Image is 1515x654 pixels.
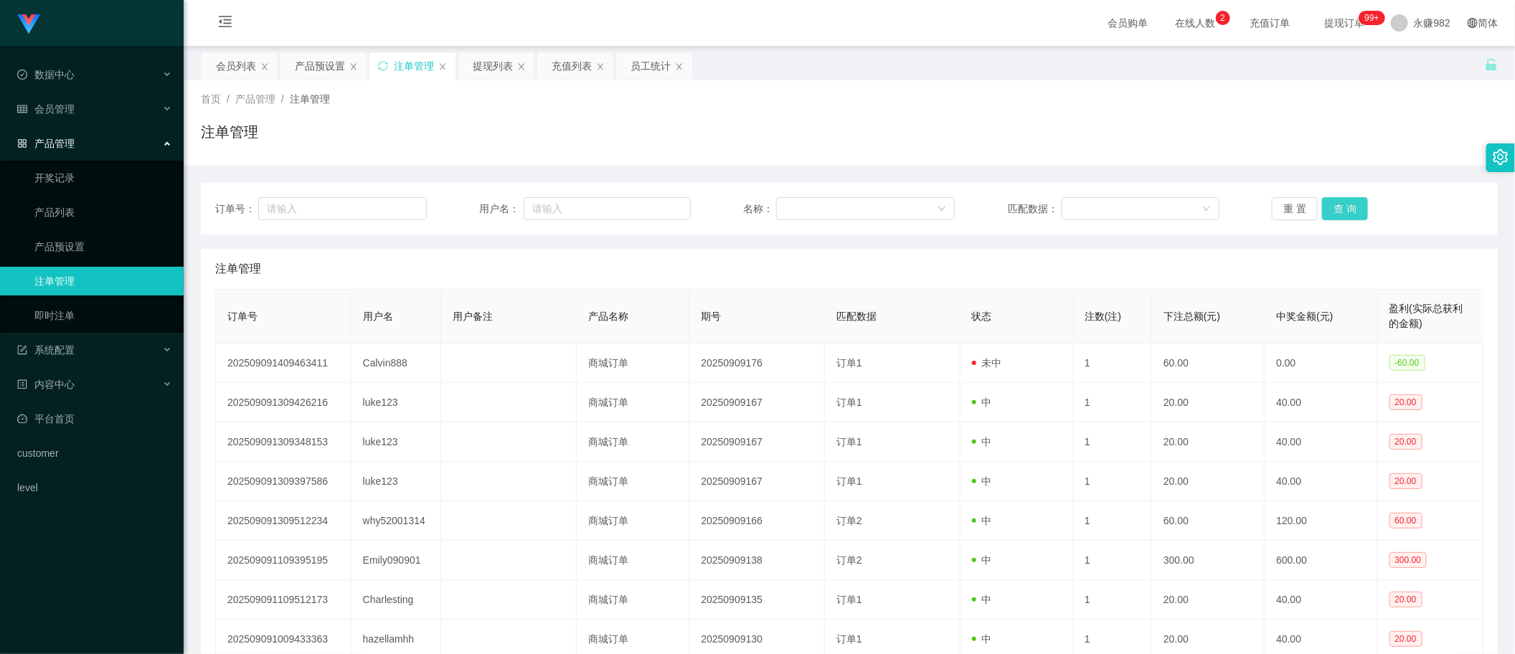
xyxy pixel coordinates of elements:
[17,103,75,115] span: 会员管理
[17,345,27,355] i: 图标: form
[17,404,172,433] a: 图标: dashboard平台首页
[689,501,825,541] td: 20250909166
[972,633,992,645] span: 中
[351,462,442,501] td: luke123
[235,93,275,105] span: 产品管理
[227,311,258,322] span: 订单号
[1169,18,1223,28] span: 在线人数
[577,501,689,541] td: 商城订单
[1265,541,1377,580] td: 600.00
[1468,18,1478,28] i: 图标: global
[351,580,442,620] td: Charlesting
[201,121,258,143] h1: 注单管理
[836,436,862,447] span: 订单1
[1389,434,1422,450] span: 20.00
[836,357,862,369] span: 订单1
[34,198,172,227] a: 产品列表
[689,422,825,462] td: 20250909167
[1152,580,1265,620] td: 20.00
[295,52,345,80] div: 产品预设置
[972,475,992,487] span: 中
[1389,552,1427,568] span: 300.00
[972,436,992,447] span: 中
[479,202,524,217] span: 用户名：
[836,633,862,645] span: 订单1
[215,202,258,217] span: 订单号：
[1265,580,1377,620] td: 40.00
[1152,383,1265,422] td: 20.00
[836,475,862,487] span: 订单1
[1073,541,1152,580] td: 1
[689,383,825,422] td: 20250909167
[351,501,442,541] td: why52001314
[1265,343,1377,383] td: 0.00
[1220,11,1225,25] p: 2
[1152,501,1265,541] td: 60.00
[216,501,351,541] td: 202509091309512234
[351,541,442,580] td: Emily090901
[938,204,946,214] i: 图标: down
[1485,58,1498,71] i: 图标: unlock
[17,138,75,149] span: 产品管理
[1265,501,1377,541] td: 120.00
[17,439,172,468] a: customer
[34,301,172,330] a: 即时注单
[1073,383,1152,422] td: 1
[349,62,358,71] i: 图标: close
[577,580,689,620] td: 商城订单
[577,422,689,462] td: 商城订单
[701,311,721,322] span: 期号
[1276,311,1333,322] span: 中奖金额(元)
[351,383,442,422] td: luke123
[552,52,592,80] div: 充值列表
[34,163,172,192] a: 开奖记录
[577,541,689,580] td: 商城订单
[1152,343,1265,383] td: 60.00
[588,311,628,322] span: 产品名称
[972,515,992,526] span: 中
[260,62,269,71] i: 图标: close
[1389,513,1422,529] span: 60.00
[201,1,250,47] i: 图标: menu-fold
[216,343,351,383] td: 202509091409463411
[363,311,393,322] span: 用户名
[34,267,172,295] a: 注单管理
[689,541,825,580] td: 20250909138
[1073,580,1152,620] td: 1
[17,344,75,356] span: 系统配置
[972,397,992,408] span: 中
[836,397,862,408] span: 订单1
[1265,462,1377,501] td: 40.00
[1164,311,1220,322] span: 下注总额(元)
[216,541,351,580] td: 202509091109395195
[1085,311,1121,322] span: 注数(注)
[577,383,689,422] td: 商城订单
[1318,18,1372,28] span: 提现订单
[1152,422,1265,462] td: 20.00
[689,580,825,620] td: 20250909135
[34,232,172,261] a: 产品预设置
[836,311,877,322] span: 匹配数据
[675,62,684,71] i: 图标: close
[17,70,27,80] i: 图标: check-circle-o
[517,62,526,71] i: 图标: close
[1073,422,1152,462] td: 1
[1073,462,1152,501] td: 1
[394,52,434,80] div: 注单管理
[17,14,40,34] img: logo.9652507e.png
[972,594,992,605] span: 中
[1322,197,1368,220] button: 查 询
[1272,197,1318,220] button: 重 置
[227,93,230,105] span: /
[258,197,427,220] input: 请输入
[473,52,513,80] div: 提现列表
[596,62,605,71] i: 图标: close
[972,357,1002,369] span: 未中
[1152,462,1265,501] td: 20.00
[1389,473,1422,489] span: 20.00
[1359,11,1384,25] sup: 279
[1216,11,1230,25] sup: 2
[351,422,442,462] td: luke123
[17,104,27,114] i: 图标: table
[836,515,862,526] span: 订单2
